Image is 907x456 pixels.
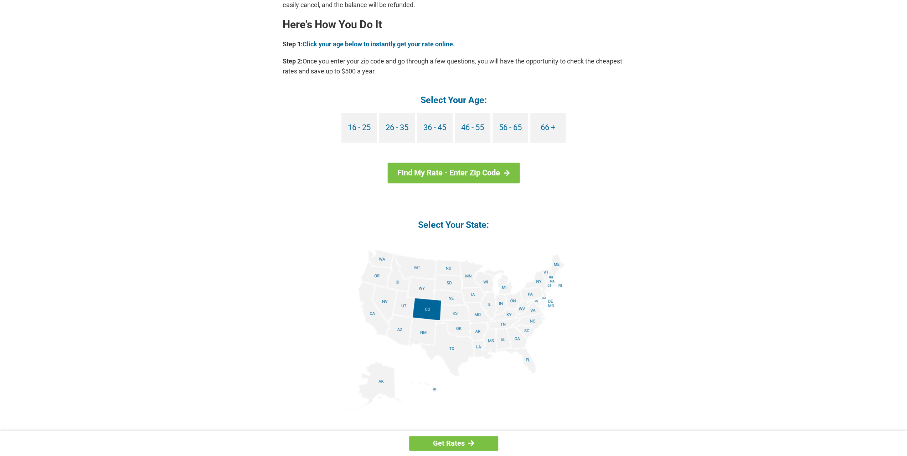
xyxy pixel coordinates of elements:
[455,113,490,143] a: 46 - 55
[283,56,625,76] p: Once you enter your zip code and go through a few questions, you will have the opportunity to che...
[283,40,303,48] b: Step 1:
[283,19,625,30] h2: Here's How You Do It
[417,113,453,143] a: 36 - 45
[387,163,520,183] a: Find My Rate - Enter Zip Code
[283,94,625,106] h4: Select Your Age:
[303,40,455,48] a: Click your age below to instantly get your rate online.
[379,113,415,143] a: 26 - 35
[283,57,303,65] b: Step 2:
[530,113,566,143] a: 66 +
[342,249,565,410] img: states
[409,436,498,451] a: Get Rates
[283,219,625,231] h4: Select Your State:
[341,113,377,143] a: 16 - 25
[493,113,528,143] a: 56 - 65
